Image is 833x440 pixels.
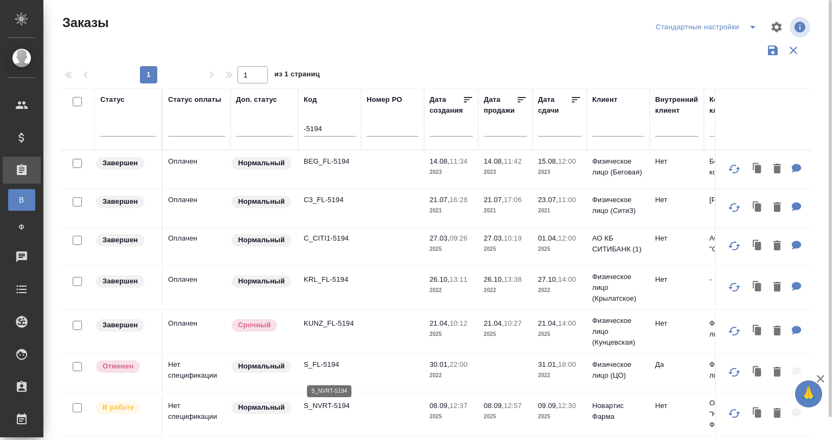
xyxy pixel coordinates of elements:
[747,276,768,299] button: Клонировать
[430,94,463,116] div: Дата создания
[274,68,320,83] span: из 1 страниц
[60,14,108,31] span: Заказы
[764,14,790,40] span: Настроить таблицу
[304,318,356,329] p: KUNZ_FL-5194
[721,156,747,182] button: Обновить
[304,195,356,205] p: C3_FL-5194
[168,94,221,105] div: Статус оплаты
[504,275,522,283] p: 13:38
[768,361,786,384] button: Удалить
[538,411,581,422] p: 2025
[238,235,285,245] p: Нормальный
[538,402,558,410] p: 09.09,
[230,359,293,374] div: Статус по умолчанию для стандартных заказов
[592,315,644,348] p: Физическое лицо (Кунцевская)
[538,319,558,327] p: 21.04,
[238,158,285,169] p: Нормальный
[450,157,467,165] p: 11:34
[430,360,450,368] p: 30.01,
[95,400,156,415] div: Выставляет ПМ после принятия заказа от КМа
[709,318,761,340] p: Физическое лицо
[538,157,558,165] p: 15.08,
[592,233,644,255] p: АО КБ СИТИБАНК (1)
[230,400,293,415] div: Статус по умолчанию для стандартных заказов
[538,370,581,381] p: 2022
[655,156,699,167] p: Нет
[768,320,786,342] button: Удалить
[102,361,133,372] p: Отменен
[721,359,747,385] button: Обновить
[592,271,644,304] p: Физическое лицо (Крылатское)
[592,156,644,178] p: Физическое лицо (Беговая)
[484,94,516,116] div: Дата продажи
[538,244,581,255] p: 2025
[102,320,138,331] p: Завершен
[95,318,156,333] div: Выставляет КМ при направлении счета или после выполнения всех работ/сдачи заказа клиенту. Окончат...
[558,196,576,204] p: 11:00
[430,275,450,283] p: 26.10,
[709,195,761,205] p: [PERSON_NAME]
[538,196,558,204] p: 23.07,
[230,233,293,248] div: Статус по умолчанию для стандартных заказов
[304,233,356,244] p: C_CITI1-5194
[721,195,747,221] button: Обновить
[102,402,134,413] p: В работе
[655,318,699,329] p: Нет
[709,156,761,178] p: Без контрагента
[709,398,761,430] p: ООО "Новартис Фарма"
[762,40,783,61] button: Сохранить фильтры
[504,234,522,242] p: 10:19
[538,285,581,296] p: 2022
[430,244,473,255] p: 2025
[655,359,699,370] p: Да
[783,40,804,61] button: Сбросить фильтры
[430,402,450,410] p: 08.09,
[230,195,293,209] div: Статус по умолчанию для стандартных заказов
[484,329,527,340] p: 2025
[102,196,138,207] p: Завершен
[538,205,581,216] p: 2021
[367,94,402,105] div: Номер PO
[238,320,271,331] p: Срочный
[709,233,761,255] p: АО КБ "СИТИБАНК"
[653,18,764,36] div: split button
[484,167,527,178] p: 2023
[655,274,699,285] p: Нет
[768,158,786,180] button: Удалить
[102,276,138,287] p: Завершен
[8,216,35,238] a: Ф
[430,285,473,296] p: 2022
[484,285,527,296] p: 2022
[304,274,356,285] p: KRL_FL-5194
[163,189,230,227] td: Оплачен
[163,269,230,307] td: Оплачен
[14,222,30,232] span: Ф
[238,402,285,413] p: Нормальный
[8,189,35,211] a: В
[430,329,473,340] p: 2025
[538,275,558,283] p: 27.10,
[592,400,644,422] p: Новартис Фарма
[450,196,467,204] p: 16:28
[484,157,504,165] p: 14.08,
[747,320,768,342] button: Клонировать
[430,196,450,204] p: 21.07,
[230,156,293,171] div: Статус по умолчанию для стандартных заказов
[163,395,230,433] td: Нет спецификации
[430,167,473,178] p: 2023
[747,361,768,384] button: Клонировать
[430,157,450,165] p: 14.08,
[592,359,644,381] p: Физическое лицо (ЦО)
[747,158,768,180] button: Клонировать
[655,195,699,205] p: Нет
[304,156,356,167] p: BEG_FL-5194
[230,274,293,289] div: Статус по умолчанию для стандартных заказов
[484,402,504,410] p: 08.09,
[430,234,450,242] p: 27.03,
[504,196,522,204] p: 17:06
[304,400,356,411] p: S_NVRT-5194
[721,274,747,300] button: Обновить
[100,94,125,105] div: Статус
[430,205,473,216] p: 2021
[747,197,768,219] button: Клонировать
